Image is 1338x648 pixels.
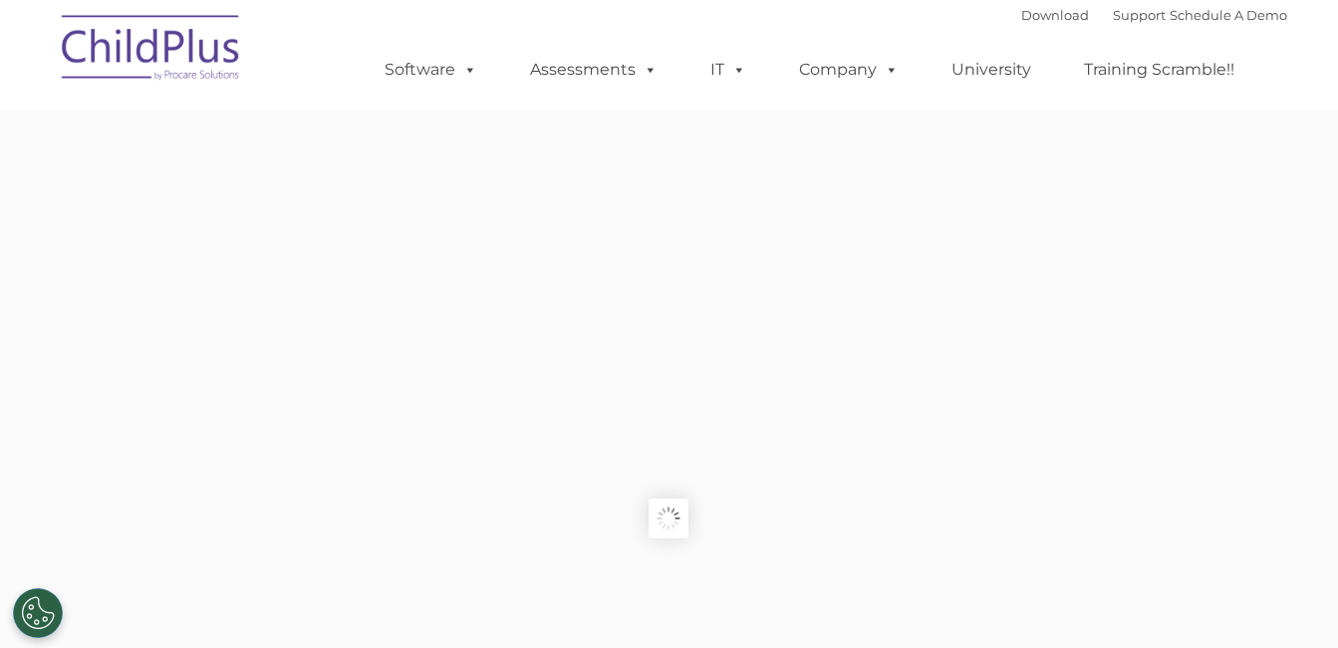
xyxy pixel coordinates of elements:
a: Training Scramble!! [1064,50,1254,90]
a: Support [1113,7,1166,23]
a: IT [690,50,766,90]
font: | [1021,7,1287,23]
a: Software [365,50,497,90]
a: Company [779,50,919,90]
a: University [932,50,1051,90]
a: Download [1021,7,1089,23]
img: ChildPlus by Procare Solutions [52,1,251,101]
a: Assessments [510,50,677,90]
button: Cookies Settings [13,588,63,638]
a: Schedule A Demo [1170,7,1287,23]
